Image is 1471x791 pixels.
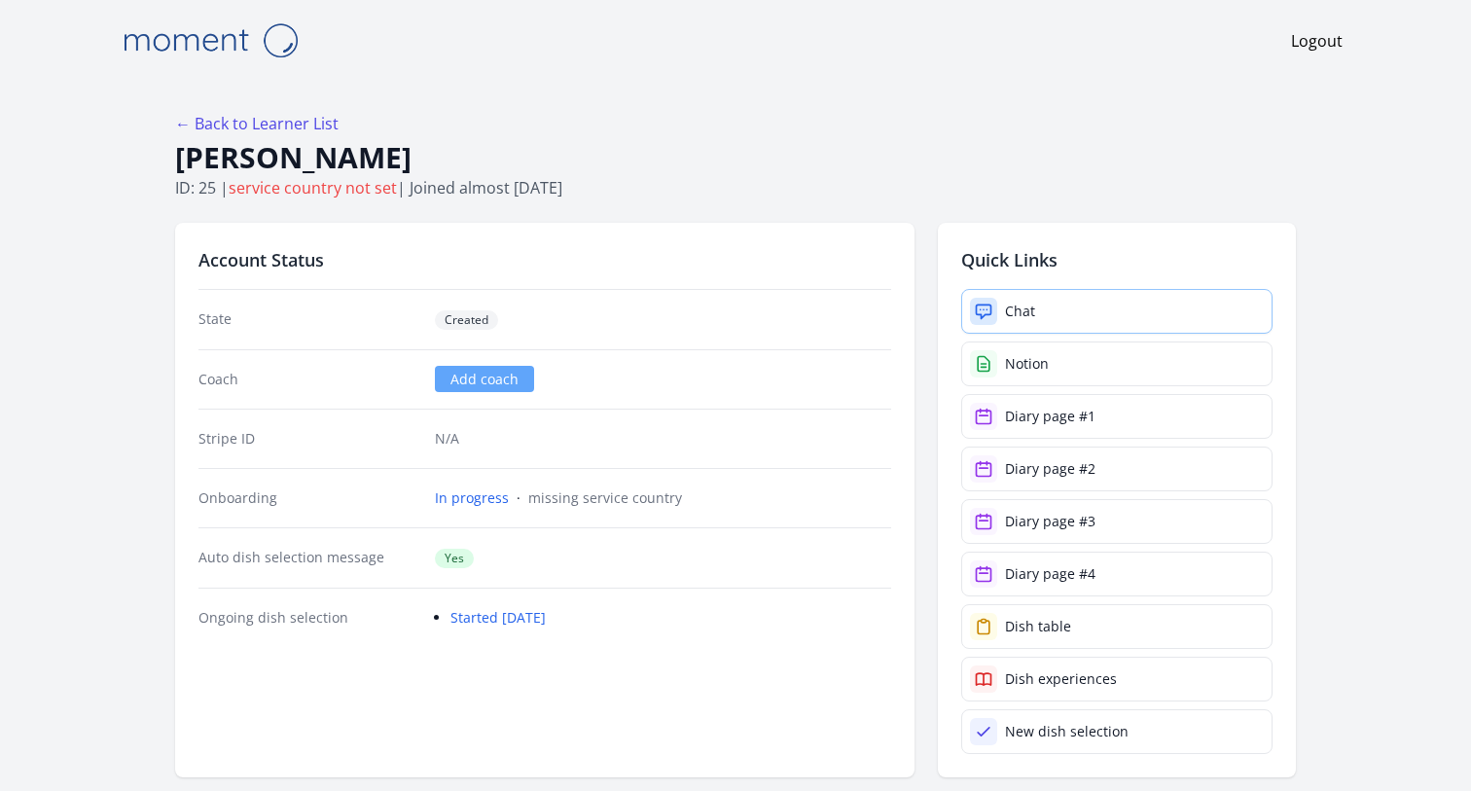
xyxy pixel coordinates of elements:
[113,16,307,65] img: Moment
[1005,459,1095,479] div: Diary page #2
[1005,669,1117,689] div: Dish experiences
[961,246,1273,273] h2: Quick Links
[961,447,1273,491] a: Diary page #2
[435,549,474,568] span: Yes
[961,604,1273,649] a: Dish table
[435,310,498,330] span: Created
[961,394,1273,439] a: Diary page #1
[198,309,419,330] dt: State
[1005,617,1071,636] div: Dish table
[435,366,534,392] a: Add coach
[961,552,1273,596] a: Diary page #4
[1291,29,1343,53] a: Logout
[198,548,419,568] dt: Auto dish selection message
[198,370,419,389] dt: Coach
[1005,354,1049,374] div: Notion
[1005,564,1095,584] div: Diary page #4
[1005,722,1129,741] div: New dish selection
[198,429,419,449] dt: Stripe ID
[961,499,1273,544] a: Diary page #3
[528,488,682,507] span: missing service country
[198,246,891,273] h2: Account Status
[1005,407,1095,426] div: Diary page #1
[961,657,1273,701] a: Dish experiences
[175,139,1296,176] h1: [PERSON_NAME]
[229,177,397,198] span: service country not set
[198,608,419,628] dt: Ongoing dish selection
[435,429,891,449] p: N/A
[961,289,1273,334] a: Chat
[198,488,419,508] dt: Onboarding
[1005,302,1035,321] div: Chat
[175,113,339,134] a: ← Back to Learner List
[435,488,509,508] a: In progress
[175,176,1296,199] p: ID: 25 | | Joined almost [DATE]
[517,488,520,507] span: ·
[961,342,1273,386] a: Notion
[961,709,1273,754] a: New dish selection
[450,608,546,627] a: Started [DATE]
[1005,512,1095,531] div: Diary page #3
